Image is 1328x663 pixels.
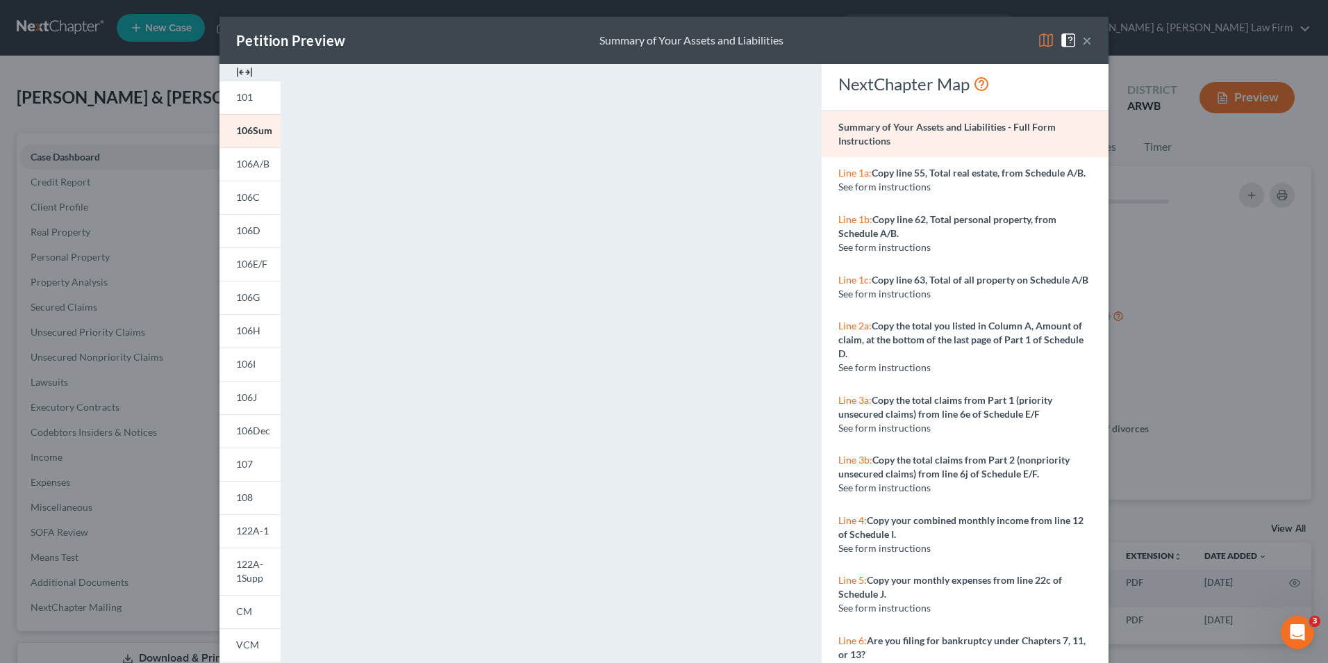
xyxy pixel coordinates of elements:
[838,542,931,554] span: See form instructions
[219,347,281,381] a: 106I
[219,247,281,281] a: 106E/F
[219,628,281,662] a: VCM
[236,64,253,81] img: expand-e0f6d898513216a626fdd78e52531dac95497ffd26381d4c15ee2fc46db09dca.svg
[838,454,872,466] span: Line 3b:
[219,314,281,347] a: 106H
[236,491,253,503] span: 108
[838,394,1052,420] strong: Copy the total claims from Part 1 (priority unsecured claims) from line 6e of Schedule E/F
[236,124,272,136] span: 106Sum
[838,602,931,614] span: See form instructions
[219,81,281,114] a: 101
[236,91,253,103] span: 101
[872,167,1086,179] strong: Copy line 55, Total real estate, from Schedule A/B.
[236,425,270,436] span: 106Dec
[219,181,281,214] a: 106C
[236,525,269,537] span: 122A-1
[219,481,281,514] a: 108
[838,167,872,179] span: Line 1a:
[236,458,253,470] span: 107
[236,224,260,236] span: 106D
[838,320,1084,359] strong: Copy the total you listed in Column A, Amount of claim, at the bottom of the last page of Part 1 ...
[219,214,281,247] a: 106D
[236,191,260,203] span: 106C
[236,391,257,403] span: 106J
[1082,32,1092,49] button: ×
[219,595,281,628] a: CM
[1309,616,1320,627] span: 3
[838,574,867,586] span: Line 5:
[236,639,259,650] span: VCM
[236,158,269,170] span: 106A/B
[1060,32,1077,49] img: help-close-5ba153eb36485ed6c1ea00a893f15db1cb9b99d6cae46e1a8edb6c62d00a1a76.svg
[219,548,281,595] a: 122A-1Supp
[219,448,281,481] a: 107
[219,114,281,147] a: 106Sum
[838,274,872,286] span: Line 1c:
[236,605,252,617] span: CM
[838,320,872,331] span: Line 2a:
[236,325,260,336] span: 106H
[219,281,281,314] a: 106G
[838,454,1070,480] strong: Copy the total claims from Part 2 (nonpriority unsecured claims) from line 6j of Schedule E/F.
[599,33,783,49] div: Summary of Your Assets and Liabilities
[872,274,1088,286] strong: Copy line 63, Total of all property on Schedule A/B
[236,258,267,270] span: 106E/F
[838,574,1062,600] strong: Copy your monthly expenses from line 22c of Schedule J.
[219,414,281,448] a: 106Dec
[219,514,281,548] a: 122A-1
[838,213,1056,239] strong: Copy line 62, Total personal property, from Schedule A/B.
[1038,32,1054,49] img: map-eea8200ae884c6f1103ae1953ef3d486a96c86aabb227e865a55264e3737af1f.svg
[1281,616,1314,649] iframe: Intercom live chat
[838,73,1092,95] div: NextChapter Map
[838,514,1084,540] strong: Copy your combined monthly income from line 12 of Schedule I.
[236,31,345,50] div: Petition Preview
[838,635,1086,660] strong: Are you filing for bankruptcy under Chapters 7, 11, or 13?
[838,181,931,193] span: See form instructions
[236,358,256,370] span: 106I
[219,381,281,414] a: 106J
[838,482,931,493] span: See form instructions
[838,514,867,526] span: Line 4:
[838,121,1056,147] strong: Summary of Your Assets and Liabilities - Full Form Instructions
[838,422,931,434] span: See form instructions
[838,241,931,253] span: See form instructions
[838,635,867,646] span: Line 6:
[838,213,872,225] span: Line 1b:
[838,394,872,406] span: Line 3a:
[838,361,931,373] span: See form instructions
[236,558,263,584] span: 122A-1Supp
[838,288,931,300] span: See form instructions
[219,147,281,181] a: 106A/B
[236,291,260,303] span: 106G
